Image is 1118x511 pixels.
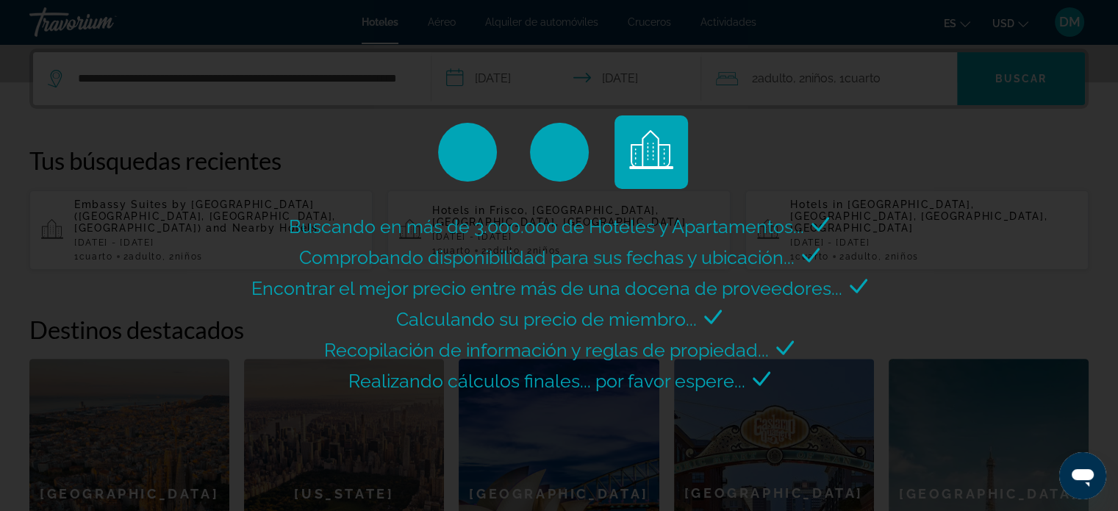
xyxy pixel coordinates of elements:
[299,246,795,268] span: Comprobando disponibilidad para sus fechas y ubicación...
[289,215,804,237] span: Buscando en más de 3.000.000 de Hoteles y Apartamentos...
[251,277,842,299] span: Encontrar el mejor precio entre más de una docena de proveedores...
[348,370,745,392] span: Realizando cálculos finales... por favor espere...
[1059,452,1106,499] iframe: Button to launch messaging window
[396,308,697,330] span: Calculando su precio de miembro...
[324,339,769,361] span: Recopilación de información y reglas de propiedad...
